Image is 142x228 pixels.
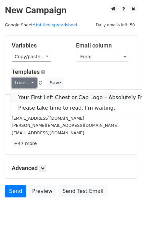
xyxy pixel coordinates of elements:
[12,116,84,121] small: [EMAIL_ADDRESS][DOMAIN_NAME]
[12,165,130,172] h5: Advanced
[94,21,137,29] span: Daily emails left: 50
[58,185,108,197] a: Send Test Email
[5,185,26,197] a: Send
[94,22,137,27] a: Daily emails left: 50
[34,22,77,27] a: Untitled spreadsheet
[110,197,142,228] iframe: Chat Widget
[12,52,51,62] a: Copy/paste...
[12,130,84,135] small: [EMAIL_ADDRESS][DOMAIN_NAME]
[5,22,78,27] small: Google Sheet:
[12,78,37,88] a: Load...
[47,78,64,88] button: Save
[12,42,66,49] h5: Variables
[28,185,57,197] a: Preview
[12,140,39,148] a: +47 more
[12,68,40,75] a: Templates
[76,42,131,49] h5: Email column
[12,123,119,128] small: [PERSON_NAME][EMAIL_ADDRESS][DOMAIN_NAME]
[5,5,137,16] h2: New Campaign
